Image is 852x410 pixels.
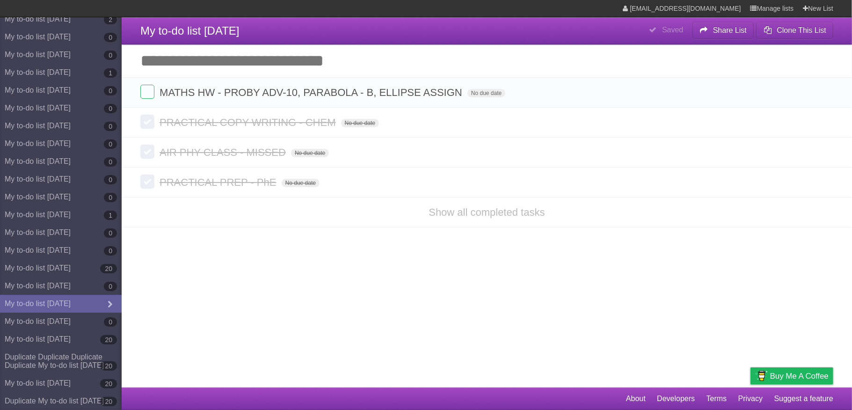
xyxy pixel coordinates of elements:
[104,33,117,42] b: 0
[104,86,117,95] b: 0
[140,24,240,37] span: My to-do list [DATE]
[104,122,117,131] b: 0
[100,264,117,273] b: 20
[140,85,154,99] label: Done
[777,26,826,34] b: Clone This List
[467,89,505,97] span: No due date
[713,26,747,34] b: Share List
[104,175,117,184] b: 0
[770,368,829,384] span: Buy me a coffee
[104,15,117,24] b: 2
[104,104,117,113] b: 0
[104,317,117,327] b: 0
[100,335,117,344] b: 20
[282,179,320,187] span: No due date
[692,22,754,39] button: Share List
[160,146,288,158] span: AIR PHY CLASS - MISSED
[104,282,117,291] b: 0
[756,22,833,39] button: Clone This List
[160,117,338,128] span: PRACTICAL COPY WRITING - CHEM
[140,115,154,129] label: Done
[755,368,768,384] img: Buy me a coffee
[774,390,833,408] a: Suggest a feature
[291,149,329,157] span: No due date
[160,176,278,188] span: PRACTICAL PREP - PhE
[706,390,727,408] a: Terms
[100,397,117,406] b: 20
[104,211,117,220] b: 1
[657,390,695,408] a: Developers
[104,246,117,256] b: 0
[140,175,154,189] label: Done
[104,193,117,202] b: 0
[104,68,117,78] b: 1
[341,119,379,127] span: No due date
[100,361,117,371] b: 20
[750,367,833,385] a: Buy me a coffee
[104,228,117,238] b: 0
[104,139,117,149] b: 0
[104,51,117,60] b: 0
[626,390,646,408] a: About
[140,145,154,159] label: Done
[429,206,545,218] a: Show all completed tasks
[100,379,117,388] b: 20
[662,26,683,34] b: Saved
[104,157,117,167] b: 0
[738,390,763,408] a: Privacy
[160,87,465,98] span: MATHS HW - PROBY ADV-10, PARABOLA - B, ELLIPSE ASSIGN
